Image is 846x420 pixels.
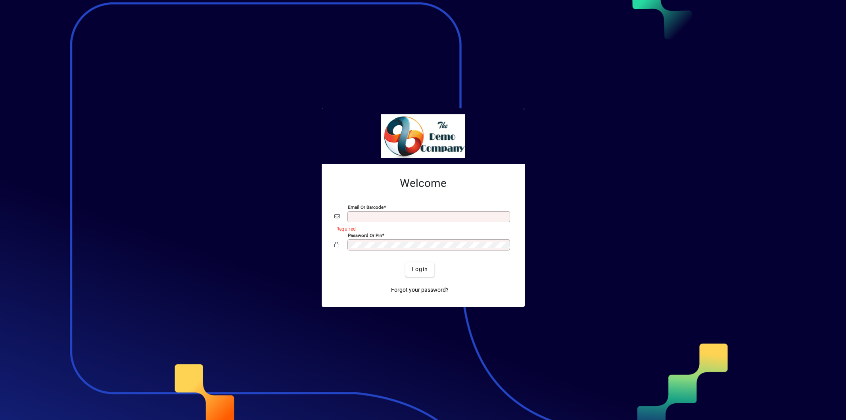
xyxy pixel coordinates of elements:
[348,232,382,238] mat-label: Password or Pin
[336,224,506,233] mat-error: Required
[388,283,452,297] a: Forgot your password?
[412,265,428,274] span: Login
[348,204,384,210] mat-label: Email or Barcode
[405,262,434,277] button: Login
[334,177,512,190] h2: Welcome
[391,286,449,294] span: Forgot your password?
